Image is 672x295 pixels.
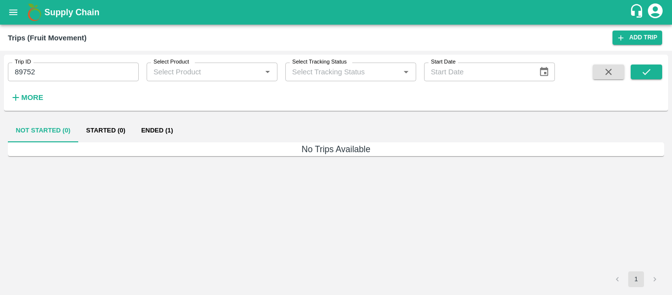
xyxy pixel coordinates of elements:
[25,2,44,22] img: logo
[292,58,347,66] label: Select Tracking Status
[535,63,553,81] button: Choose date
[608,271,664,287] nav: pagination navigation
[8,32,87,44] div: Trips (Fruit Movement)
[8,89,46,106] button: More
[399,66,412,78] button: Open
[629,3,646,21] div: customer-support
[2,1,25,24] button: open drawer
[153,58,189,66] label: Select Product
[133,119,181,142] button: Ended (1)
[15,58,31,66] label: Trip ID
[8,119,78,142] button: Not Started (0)
[646,2,664,23] div: account of current user
[431,58,456,66] label: Start Date
[8,63,139,81] input: Enter Trip ID
[78,119,133,142] button: Started (0)
[424,63,531,81] input: Start Date
[44,5,629,19] a: Supply Chain
[261,66,274,78] button: Open
[21,94,43,101] strong: More
[8,142,664,156] h6: No Trips Available
[628,271,644,287] button: page 1
[288,66,384,78] input: Select Tracking Status
[150,66,258,78] input: Select Product
[44,7,99,17] b: Supply Chain
[612,31,662,45] a: Add Trip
